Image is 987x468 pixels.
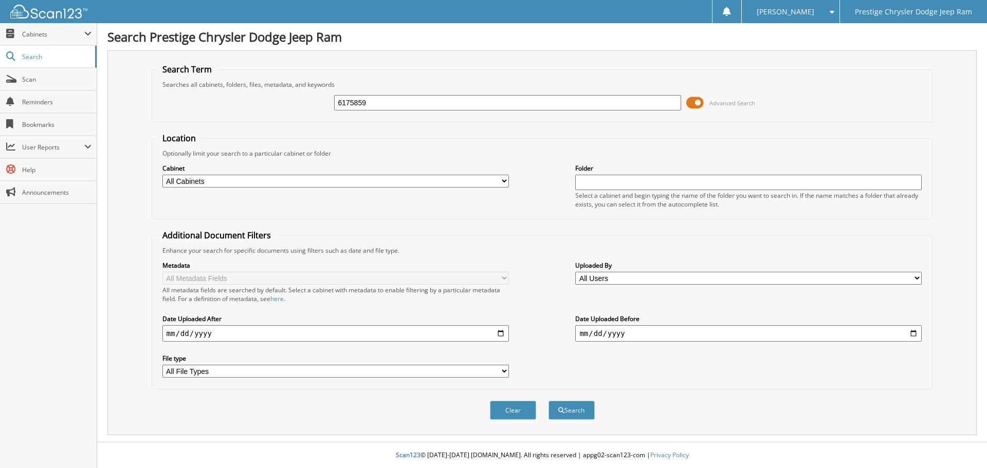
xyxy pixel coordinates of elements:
[22,143,84,152] span: User Reports
[22,75,92,84] span: Scan
[162,261,509,270] label: Metadata
[270,294,284,303] a: here
[549,401,595,420] button: Search
[162,314,509,323] label: Date Uploaded After
[107,28,977,45] h1: Search Prestige Chrysler Dodge Jeep Ram
[709,99,755,107] span: Advanced Search
[162,354,509,363] label: File type
[575,191,922,209] div: Select a cabinet and begin typing the name of the folder you want to search in. If the name match...
[97,443,987,468] div: © [DATE]-[DATE] [DOMAIN_NAME]. All rights reserved | appg02-scan123-com |
[157,149,927,158] div: Optionally limit your search to a particular cabinet or folder
[162,164,509,173] label: Cabinet
[575,314,922,323] label: Date Uploaded Before
[10,5,87,18] img: scan123-logo-white.svg
[22,188,92,197] span: Announcements
[396,451,421,459] span: Scan123
[22,165,92,174] span: Help
[575,164,922,173] label: Folder
[490,401,536,420] button: Clear
[162,286,509,303] div: All metadata fields are searched by default. Select a cabinet with metadata to enable filtering b...
[22,52,90,61] span: Search
[757,9,814,15] span: [PERSON_NAME]
[22,98,92,106] span: Reminders
[157,230,276,241] legend: Additional Document Filters
[650,451,689,459] a: Privacy Policy
[575,261,922,270] label: Uploaded By
[936,419,987,468] iframe: Chat Widget
[157,64,217,75] legend: Search Term
[157,133,201,144] legend: Location
[575,325,922,342] input: end
[157,246,927,255] div: Enhance your search for specific documents using filters such as date and file type.
[22,30,84,39] span: Cabinets
[22,120,92,129] span: Bookmarks
[157,80,927,89] div: Searches all cabinets, folders, files, metadata, and keywords
[855,9,972,15] span: Prestige Chrysler Dodge Jeep Ram
[162,325,509,342] input: start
